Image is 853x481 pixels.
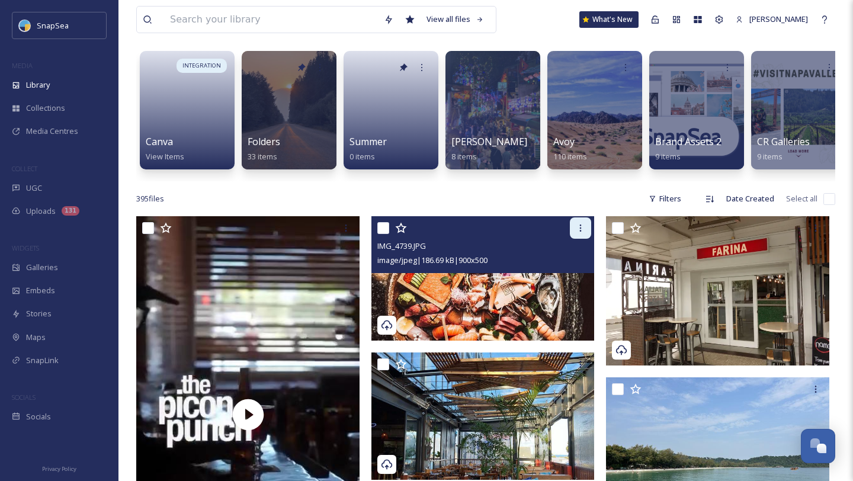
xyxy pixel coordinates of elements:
[26,355,59,366] span: SnapLink
[146,151,184,162] span: View Items
[553,135,575,148] span: Avoy
[757,135,810,148] span: CR Galleries
[12,164,37,173] span: COLLECT
[26,206,56,217] span: Uploads
[757,136,810,162] a: CR Galleries9 items
[553,136,587,162] a: Avoy110 items
[37,20,69,31] span: SnapSea
[26,285,55,296] span: Embeds
[757,151,783,162] span: 9 items
[42,465,76,473] span: Privacy Policy
[62,206,79,216] div: 131
[720,187,780,210] div: Date Created
[349,135,387,148] span: Summer
[451,151,477,162] span: 8 items
[136,45,238,169] a: INTEGRATIONCanvaView Items
[730,8,814,31] a: [PERSON_NAME]
[26,102,65,114] span: Collections
[377,240,426,251] span: IMG_4739.JPG
[248,151,277,162] span: 33 items
[182,62,221,70] span: INTEGRATION
[655,151,681,162] span: 9 items
[786,193,817,204] span: Select all
[42,461,76,475] a: Privacy Policy
[643,187,687,210] div: Filters
[26,126,78,137] span: Media Centres
[371,216,595,341] img: IMG_4739.JPG
[164,7,378,33] input: Search your library
[377,255,488,265] span: image/jpeg | 186.69 kB | 900 x 500
[371,352,595,480] img: IMG_4743.JPG
[19,20,31,31] img: snapsea-logo.png
[12,61,33,70] span: MEDIA
[26,308,52,319] span: Stories
[136,193,164,204] span: 395 file s
[349,136,387,162] a: Summer0 items
[26,411,51,422] span: Socials
[26,262,58,273] span: Galleries
[248,135,280,148] span: Folders
[655,136,721,162] a: Brand Assets 29 items
[749,14,808,24] span: [PERSON_NAME]
[553,151,587,162] span: 110 items
[12,243,39,252] span: WIDGETS
[26,182,42,194] span: UGC
[26,332,46,343] span: Maps
[579,11,639,28] a: What's New
[801,429,835,463] button: Open Chat
[26,79,50,91] span: Library
[606,216,829,365] img: IMG_4741.WEBP
[421,8,490,31] a: View all files
[349,151,375,162] span: 0 items
[451,136,527,162] a: [PERSON_NAME]8 items
[12,393,36,402] span: SOCIALS
[248,136,280,162] a: Folders33 items
[655,135,721,148] span: Brand Assets 2
[451,135,527,148] span: [PERSON_NAME]
[146,135,173,148] span: Canva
